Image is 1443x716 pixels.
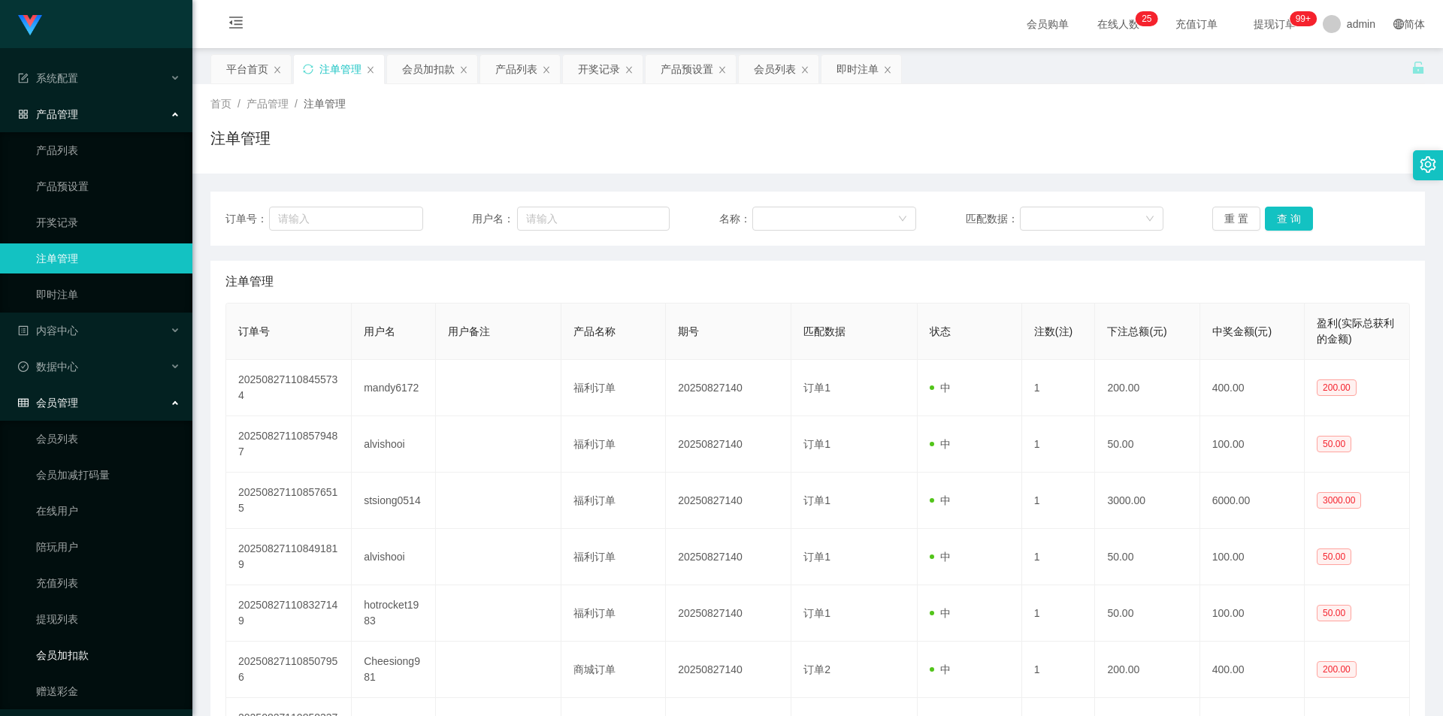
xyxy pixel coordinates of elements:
a: 注单管理 [36,243,180,273]
i: 图标: close [883,65,892,74]
div: 产品预设置 [661,55,713,83]
i: 图标: form [18,73,29,83]
input: 请输入 [269,207,422,231]
td: 20250827140 [666,585,791,642]
span: 产品管理 [18,108,78,120]
td: 20250827140 [666,360,791,416]
div: 开奖记录 [578,55,620,83]
td: hotrocket1983 [352,585,435,642]
sup: 982 [1290,11,1317,26]
td: 3000.00 [1095,473,1199,529]
span: 名称： [719,211,752,227]
td: stsiong0514 [352,473,435,529]
span: 中奖金额(元) [1212,325,1272,337]
td: 20250827140 [666,416,791,473]
span: 内容中心 [18,325,78,337]
i: 图标: close [718,65,727,74]
span: 中 [930,551,951,563]
i: 图标: global [1393,19,1404,29]
span: 订单1 [803,438,830,450]
h1: 注单管理 [210,127,271,150]
td: 20250827140 [666,642,791,698]
i: 图标: menu-fold [210,1,262,49]
td: 50.00 [1095,416,1199,473]
a: 产品预设置 [36,171,180,201]
i: 图标: unlock [1411,61,1425,74]
span: / [295,98,298,110]
a: 开奖记录 [36,207,180,237]
td: 100.00 [1200,585,1305,642]
span: 会员管理 [18,397,78,409]
span: 产品名称 [573,325,616,337]
td: 202508271108455734 [226,360,352,416]
td: 1 [1022,529,1096,585]
span: 下注总额(元) [1107,325,1166,337]
td: 200.00 [1095,360,1199,416]
span: 订单1 [803,494,830,506]
span: 数据中心 [18,361,78,373]
i: 图标: appstore-o [18,109,29,119]
div: 产品列表 [495,55,537,83]
a: 即时注单 [36,279,180,310]
i: 图标: check-circle-o [18,361,29,372]
td: 商城订单 [561,642,666,698]
span: 注单管理 [225,273,274,291]
span: 注数(注) [1034,325,1072,337]
td: 202508271108579487 [226,416,352,473]
i: 图标: down [1145,214,1154,225]
i: 图标: sync [303,64,313,74]
i: 图标: close [800,65,809,74]
td: alvishooi [352,529,435,585]
td: 202508271108576515 [226,473,352,529]
span: 匹配数据： [966,211,1020,227]
span: 3000.00 [1317,492,1361,509]
button: 查 询 [1265,207,1313,231]
a: 陪玩用户 [36,532,180,562]
a: 充值列表 [36,568,180,598]
td: Cheesiong981 [352,642,435,698]
span: 订单2 [803,663,830,675]
div: 注单管理 [319,55,362,83]
td: 1 [1022,360,1096,416]
span: 状态 [930,325,951,337]
span: 注单管理 [304,98,346,110]
span: 50.00 [1317,436,1351,452]
div: 会员加扣款 [402,55,455,83]
span: 50.00 [1317,548,1351,565]
i: 图标: setting [1420,156,1436,173]
span: 订单1 [803,382,830,394]
td: 200.00 [1095,642,1199,698]
i: 图标: close [625,65,634,74]
span: 中 [930,438,951,450]
td: 20250827140 [666,473,791,529]
i: 图标: table [18,397,29,408]
i: 图标: profile [18,325,29,336]
td: 50.00 [1095,529,1199,585]
span: 中 [930,494,951,506]
i: 图标: close [366,65,375,74]
p: 2 [1142,11,1147,26]
td: 福利订单 [561,416,666,473]
span: 用户备注 [448,325,490,337]
td: 202508271108507956 [226,642,352,698]
a: 赠送彩金 [36,676,180,706]
div: 平台首页 [226,55,268,83]
td: 1 [1022,473,1096,529]
span: 中 [930,663,951,675]
td: 福利订单 [561,585,666,642]
td: 100.00 [1200,529,1305,585]
td: 1 [1022,642,1096,698]
td: 福利订单 [561,529,666,585]
span: 盈利(实际总获利的金额) [1317,317,1394,345]
i: 图标: close [459,65,468,74]
a: 会员加扣款 [36,640,180,670]
span: 订单号： [225,211,269,227]
span: 充值订单 [1168,19,1225,29]
a: 在线用户 [36,496,180,526]
span: 期号 [678,325,699,337]
td: 400.00 [1200,642,1305,698]
td: 福利订单 [561,473,666,529]
span: 提现订单 [1246,19,1303,29]
span: 产品管理 [247,98,289,110]
span: 中 [930,607,951,619]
